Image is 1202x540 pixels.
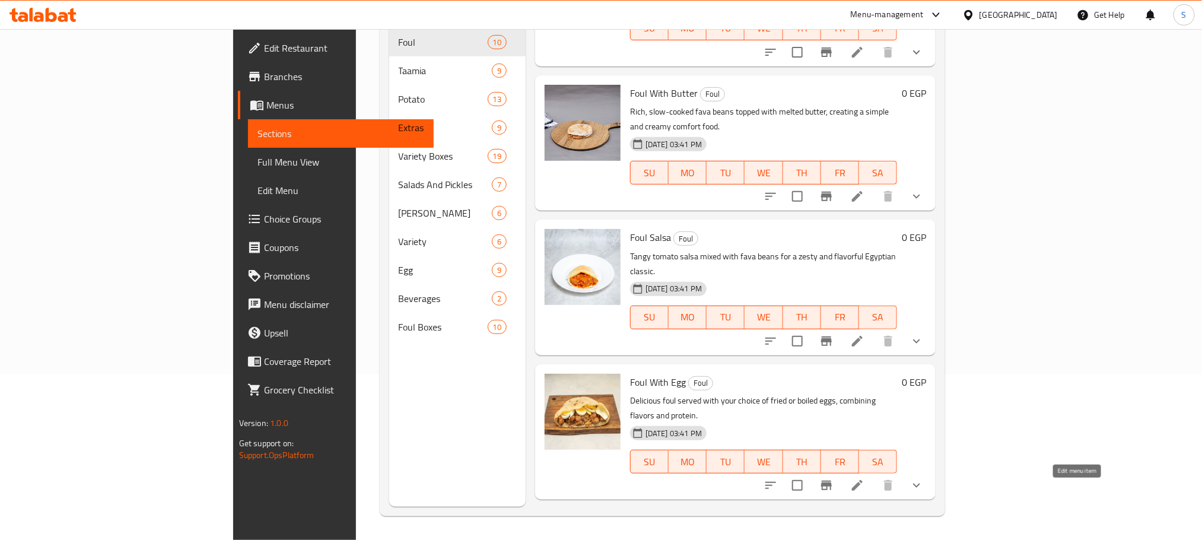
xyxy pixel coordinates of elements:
[238,34,434,62] a: Edit Restaurant
[980,8,1058,21] div: [GEOGRAPHIC_DATA]
[264,326,424,340] span: Upsell
[492,234,507,249] div: items
[669,450,707,474] button: MO
[257,126,424,141] span: Sections
[826,453,854,471] span: FR
[248,176,434,205] a: Edit Menu
[635,309,664,326] span: SU
[864,309,892,326] span: SA
[756,38,785,66] button: sort-choices
[785,329,810,354] span: Select to update
[399,320,488,334] div: Foul Boxes
[257,183,424,198] span: Edit Menu
[389,256,526,284] div: Egg9
[707,161,745,185] button: TU
[783,161,821,185] button: TH
[492,177,507,192] div: items
[264,69,424,84] span: Branches
[488,149,507,163] div: items
[399,92,488,106] span: Potato
[630,306,669,329] button: SU
[492,179,506,190] span: 7
[264,354,424,369] span: Coverage Report
[264,212,424,226] span: Choice Groups
[264,240,424,255] span: Coupons
[264,383,424,397] span: Grocery Checklist
[492,120,507,135] div: items
[910,45,924,59] svg: Show Choices
[389,227,526,256] div: Variety6
[826,20,854,37] span: FR
[673,164,702,182] span: MO
[788,164,816,182] span: TH
[1182,8,1187,21] span: S
[630,84,698,102] span: Foul With Butter
[850,478,864,493] a: Edit menu item
[238,233,434,262] a: Coupons
[785,473,810,498] span: Select to update
[635,20,664,37] span: SU
[238,62,434,91] a: Branches
[788,309,816,326] span: TH
[826,164,854,182] span: FR
[399,120,492,135] div: Extras
[257,155,424,169] span: Full Menu View
[389,199,526,227] div: [PERSON_NAME]6
[674,232,698,246] span: Foul
[711,164,740,182] span: TU
[673,231,698,246] div: Foul
[812,327,841,355] button: Branch-specific-item
[399,234,492,249] span: Variety
[902,38,931,66] button: show more
[389,85,526,113] div: Potato13
[492,122,506,134] span: 9
[910,334,924,348] svg: Show Choices
[850,334,864,348] a: Edit menu item
[399,291,492,306] div: Beverages
[749,309,778,326] span: WE
[874,471,902,500] button: delete
[630,373,686,391] span: Foul With Egg
[630,228,671,246] span: Foul Salsa
[783,450,821,474] button: TH
[238,205,434,233] a: Choice Groups
[859,450,897,474] button: SA
[488,322,506,333] span: 10
[641,428,707,439] span: [DATE] 03:41 PM
[874,38,902,66] button: delete
[756,327,785,355] button: sort-choices
[389,170,526,199] div: Salads And Pickles7
[756,182,785,211] button: sort-choices
[389,313,526,341] div: Foul Boxes10
[488,94,506,105] span: 13
[864,164,892,182] span: SA
[630,161,669,185] button: SU
[785,184,810,209] span: Select to update
[821,306,859,329] button: FR
[785,40,810,65] span: Select to update
[902,374,926,390] h6: 0 EGP
[545,229,621,305] img: Foul Salsa
[492,236,506,247] span: 6
[688,376,713,390] div: Foul
[745,306,783,329] button: WE
[821,450,859,474] button: FR
[488,37,506,48] span: 10
[673,20,702,37] span: MO
[492,65,506,77] span: 9
[492,265,506,276] span: 9
[910,189,924,204] svg: Show Choices
[669,161,707,185] button: MO
[788,20,816,37] span: TH
[864,20,892,37] span: SA
[749,453,778,471] span: WE
[492,293,506,304] span: 2
[545,374,621,450] img: Foul With Egg
[707,450,745,474] button: TU
[749,20,778,37] span: WE
[701,87,724,101] span: Foul
[711,453,740,471] span: TU
[399,63,492,78] span: Taamia
[238,290,434,319] a: Menu disclaimer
